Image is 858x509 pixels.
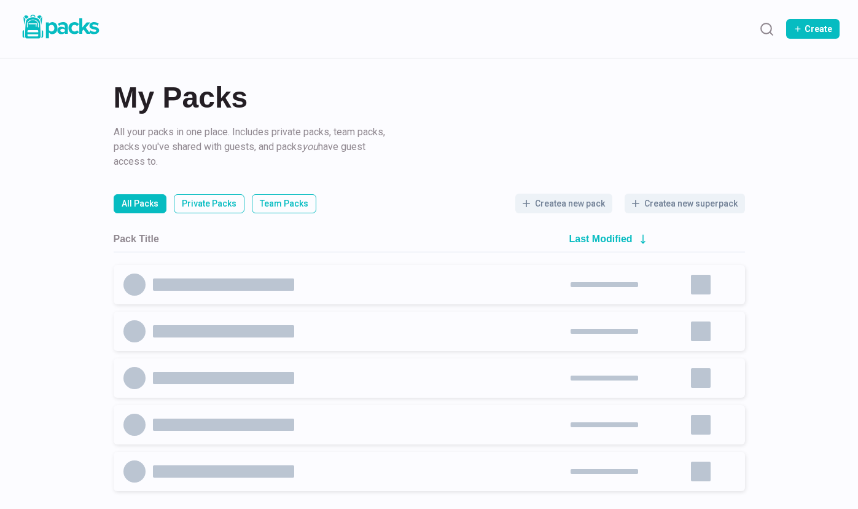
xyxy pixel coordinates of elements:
[569,233,633,245] h2: Last Modified
[122,197,158,210] p: All Packs
[754,17,779,41] button: Search
[18,12,101,41] img: Packs logo
[114,83,745,112] h2: My Packs
[625,194,745,213] button: Createa new superpack
[302,141,318,152] i: you
[515,194,612,213] button: Createa new pack
[786,19,840,39] button: Create Pack
[260,197,308,210] p: Team Packs
[182,197,236,210] p: Private Packs
[114,125,390,169] p: All your packs in one place. Includes private packs, team packs, packs you've shared with guests,...
[18,12,101,45] a: Packs logo
[114,233,159,245] h2: Pack Title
